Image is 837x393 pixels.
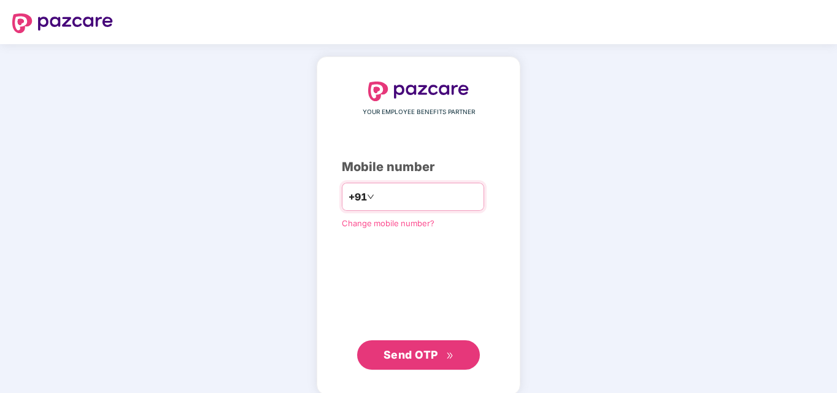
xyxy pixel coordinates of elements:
[446,352,454,360] span: double-right
[367,193,374,200] span: down
[363,107,475,117] span: YOUR EMPLOYEE BENEFITS PARTNER
[357,340,480,370] button: Send OTPdouble-right
[12,13,113,33] img: logo
[349,189,367,205] span: +91
[368,82,469,101] img: logo
[342,218,434,228] a: Change mobile number?
[384,348,438,361] span: Send OTP
[342,158,495,177] div: Mobile number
